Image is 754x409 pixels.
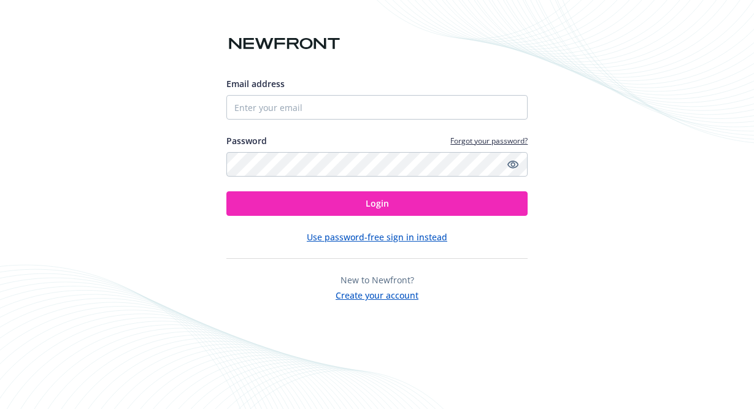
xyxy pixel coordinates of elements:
span: Login [366,197,389,209]
span: Email address [226,78,285,90]
button: Use password-free sign in instead [307,231,447,243]
a: Forgot your password? [450,136,528,146]
img: Newfront logo [226,33,342,55]
a: Show password [506,157,520,172]
button: Create your account [336,286,418,302]
button: Login [226,191,528,216]
input: Enter your email [226,95,528,120]
input: Enter your password [226,152,528,177]
span: New to Newfront? [340,274,414,286]
label: Password [226,134,267,147]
